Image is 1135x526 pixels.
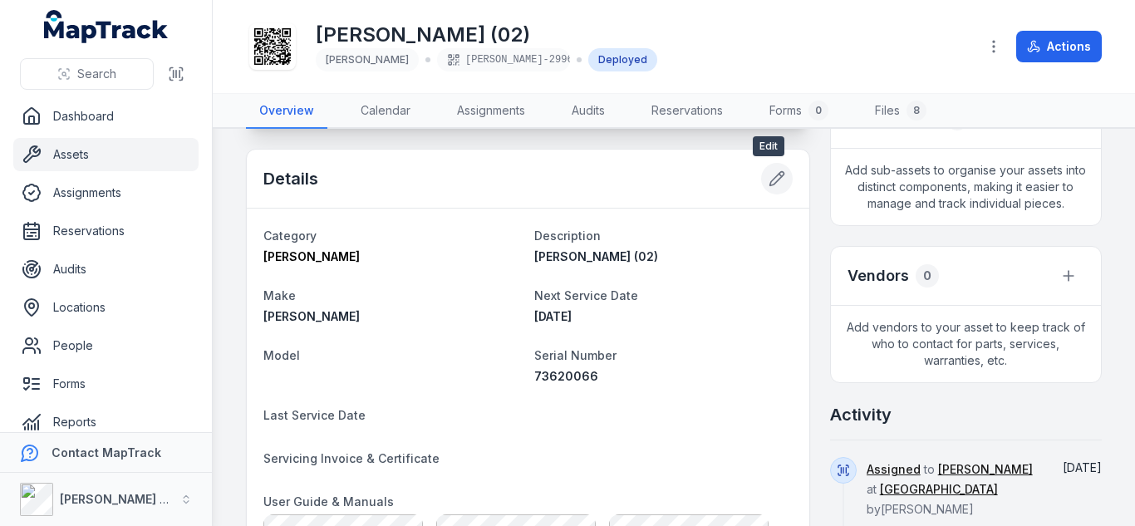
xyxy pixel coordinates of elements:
[13,176,199,209] a: Assignments
[263,494,394,509] span: User Guide & Manuals
[880,481,998,498] a: [GEOGRAPHIC_DATA]
[808,101,828,120] div: 0
[347,94,424,129] a: Calendar
[13,291,199,324] a: Locations
[534,369,598,383] span: 73620066
[830,403,892,426] h2: Activity
[862,94,940,129] a: Files8
[263,348,300,362] span: Model
[534,348,617,362] span: Serial Number
[44,10,169,43] a: MapTrack
[326,53,409,66] span: [PERSON_NAME]
[534,229,601,243] span: Description
[588,48,657,71] div: Deployed
[534,309,572,323] span: [DATE]
[246,94,327,129] a: Overview
[867,462,1033,516] span: to at by [PERSON_NAME]
[1016,31,1102,62] button: Actions
[916,264,939,288] div: 0
[263,167,318,190] h2: Details
[534,249,658,263] span: [PERSON_NAME] (02)
[13,253,199,286] a: Audits
[13,214,199,248] a: Reservations
[13,367,199,401] a: Forms
[13,406,199,439] a: Reports
[558,94,618,129] a: Audits
[638,94,736,129] a: Reservations
[60,492,175,506] strong: [PERSON_NAME] Air
[263,229,317,243] span: Category
[77,66,116,82] span: Search
[13,138,199,171] a: Assets
[831,149,1101,225] span: Add sub-assets to organise your assets into distinct components, making it easier to manage and t...
[756,94,842,129] a: Forms0
[437,48,570,71] div: [PERSON_NAME]-2996
[867,461,921,478] a: Assigned
[907,101,926,120] div: 8
[263,408,366,422] span: Last Service Date
[1063,460,1102,474] time: 27/08/2025, 2:50:58 pm
[938,461,1033,478] a: [PERSON_NAME]
[20,58,154,90] button: Search
[534,288,638,302] span: Next Service Date
[13,100,199,133] a: Dashboard
[444,94,538,129] a: Assignments
[848,264,909,288] h3: Vendors
[263,288,296,302] span: Make
[263,249,360,263] span: [PERSON_NAME]
[534,309,572,323] time: 01/07/2025, 12:00:00 am
[52,445,161,460] strong: Contact MapTrack
[1063,460,1102,474] span: [DATE]
[263,451,440,465] span: Servicing Invoice & Certificate
[316,22,657,48] h1: [PERSON_NAME] (02)
[263,309,360,323] span: [PERSON_NAME]
[831,306,1101,382] span: Add vendors to your asset to keep track of who to contact for parts, services, warranties, etc.
[13,329,199,362] a: People
[753,136,784,156] span: Edit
